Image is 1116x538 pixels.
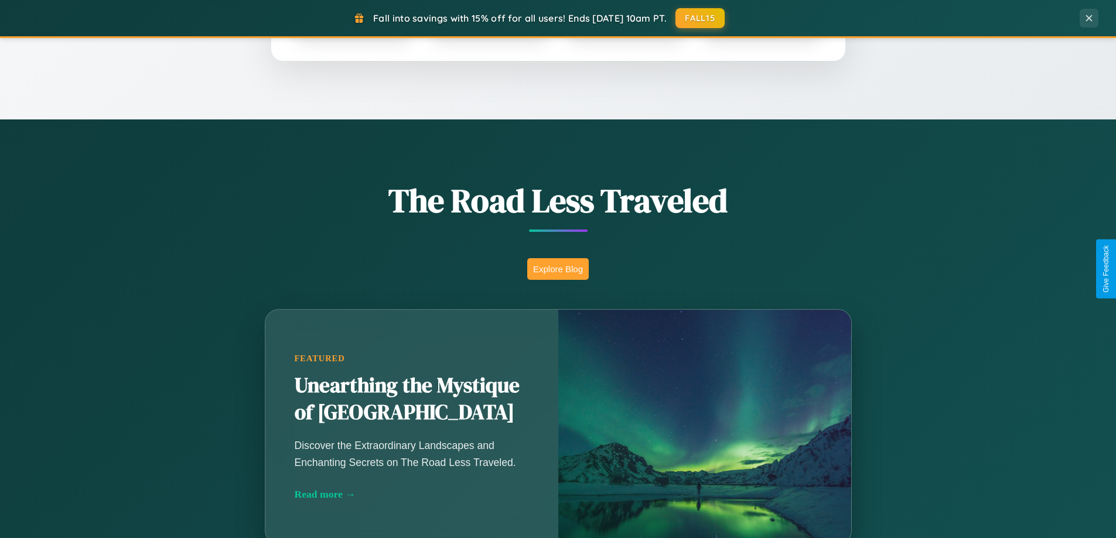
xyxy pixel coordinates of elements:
h2: Unearthing the Mystique of [GEOGRAPHIC_DATA] [295,372,529,426]
button: Explore Blog [527,258,589,280]
button: FALL15 [675,8,725,28]
p: Discover the Extraordinary Landscapes and Enchanting Secrets on The Road Less Traveled. [295,437,529,470]
span: Fall into savings with 15% off for all users! Ends [DATE] 10am PT. [373,12,667,24]
h1: The Road Less Traveled [207,178,910,223]
div: Featured [295,354,529,364]
div: Give Feedback [1102,245,1110,293]
div: Read more → [295,488,529,501]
